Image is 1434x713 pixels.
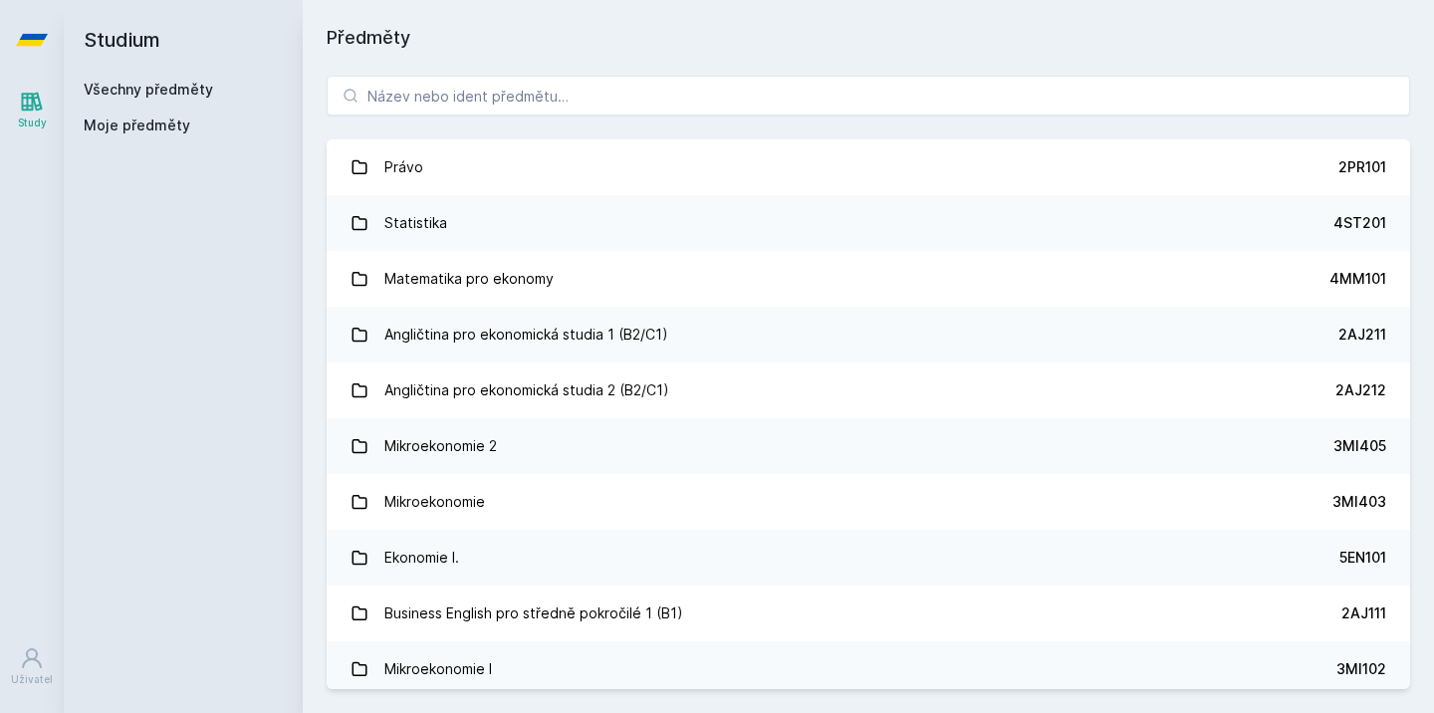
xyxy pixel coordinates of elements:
a: Mikroekonomie I 3MI102 [327,641,1410,697]
a: Angličtina pro ekonomická studia 2 (B2/C1) 2AJ212 [327,362,1410,418]
div: 5EN101 [1339,548,1386,568]
div: Uživatel [11,672,53,687]
div: Mikroekonomie I [384,649,492,689]
div: 4MM101 [1329,269,1386,289]
div: Study [18,116,47,130]
div: 3MI102 [1336,659,1386,679]
a: Matematika pro ekonomy 4MM101 [327,251,1410,307]
a: Uživatel [4,636,60,697]
h1: Předměty [327,24,1410,52]
a: Mikroekonomie 2 3MI405 [327,418,1410,474]
div: Statistika [384,203,447,243]
div: 3MI405 [1333,436,1386,456]
div: Matematika pro ekonomy [384,259,554,299]
div: 4ST201 [1333,213,1386,233]
div: 2AJ212 [1335,380,1386,400]
div: 2PR101 [1338,157,1386,177]
div: Angličtina pro ekonomická studia 2 (B2/C1) [384,370,669,410]
div: 3MI403 [1332,492,1386,512]
a: Mikroekonomie 3MI403 [327,474,1410,530]
div: Mikroekonomie 2 [384,426,497,466]
a: Právo 2PR101 [327,139,1410,195]
a: Study [4,80,60,140]
div: Ekonomie I. [384,538,459,578]
div: 2AJ211 [1338,325,1386,345]
div: Business English pro středně pokročilé 1 (B1) [384,594,683,633]
div: 2AJ111 [1341,603,1386,623]
div: Právo [384,147,423,187]
a: Business English pro středně pokročilé 1 (B1) 2AJ111 [327,586,1410,641]
a: Statistika 4ST201 [327,195,1410,251]
a: Všechny předměty [84,81,213,98]
div: Mikroekonomie [384,482,485,522]
input: Název nebo ident předmětu… [327,76,1410,116]
span: Moje předměty [84,116,190,135]
a: Ekonomie I. 5EN101 [327,530,1410,586]
div: Angličtina pro ekonomická studia 1 (B2/C1) [384,315,668,355]
a: Angličtina pro ekonomická studia 1 (B2/C1) 2AJ211 [327,307,1410,362]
